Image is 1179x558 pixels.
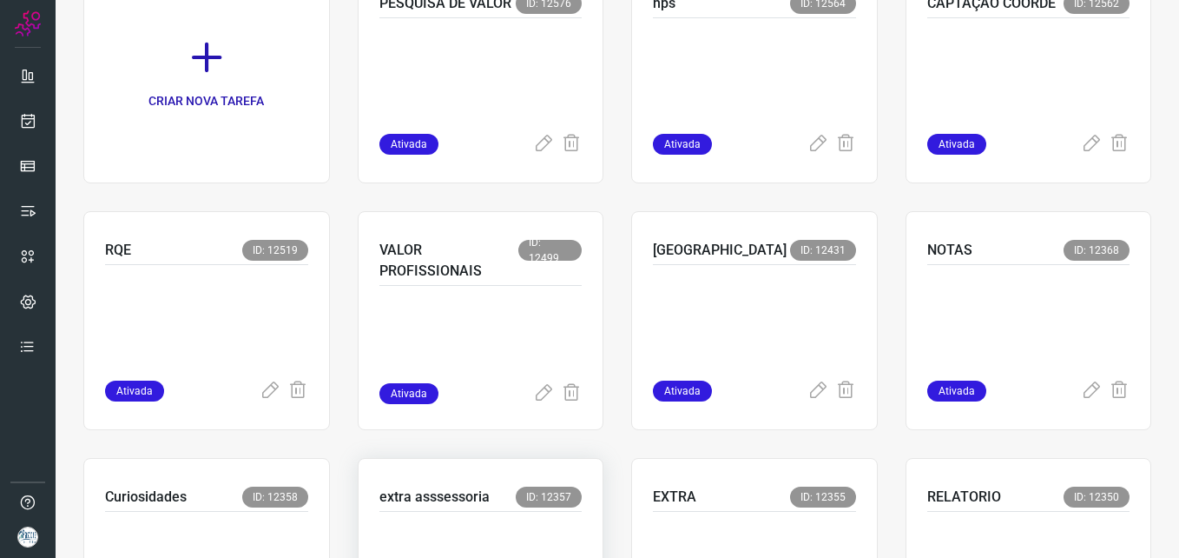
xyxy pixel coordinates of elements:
[17,527,38,548] img: 2df383a8bc393265737507963739eb71.PNG
[105,487,187,508] p: Curiosidades
[379,487,490,508] p: extra asssessoria
[148,92,264,110] p: CRIAR NOVA TAREFA
[927,381,986,402] span: Ativada
[379,383,438,404] span: Ativada
[653,381,712,402] span: Ativada
[653,240,787,261] p: [GEOGRAPHIC_DATA]
[379,240,519,282] p: VALOR PROFISSIONAIS
[790,487,856,508] span: ID: 12355
[516,487,582,508] span: ID: 12357
[242,487,308,508] span: ID: 12358
[1064,487,1130,508] span: ID: 12350
[105,381,164,402] span: Ativada
[242,240,308,261] span: ID: 12519
[790,240,856,261] span: ID: 12431
[379,134,438,155] span: Ativada
[105,240,131,261] p: RQE
[927,134,986,155] span: Ativada
[653,487,696,508] p: EXTRA
[927,240,972,261] p: NOTAS
[518,240,582,261] span: ID: 12499
[927,487,1001,508] p: RELATORIO
[653,134,712,155] span: Ativada
[15,10,41,37] img: Logo
[1064,240,1130,261] span: ID: 12368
